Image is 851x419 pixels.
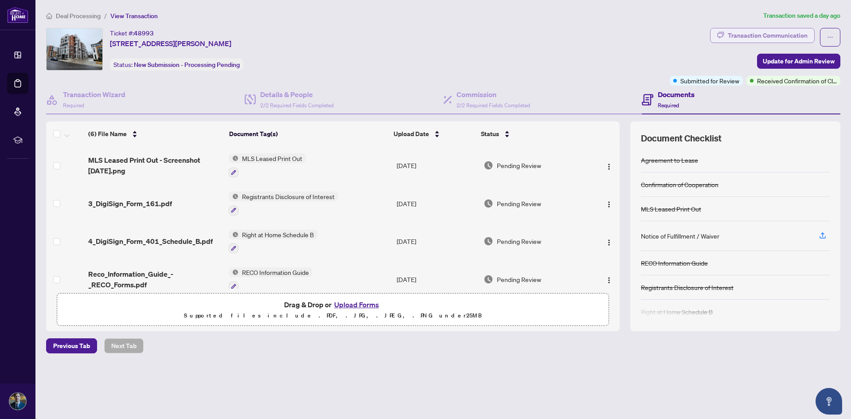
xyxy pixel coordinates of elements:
[484,161,493,170] img: Document Status
[229,267,312,291] button: Status IconRECO Information Guide
[393,184,480,223] td: [DATE]
[110,38,231,49] span: [STREET_ADDRESS][PERSON_NAME]
[641,258,708,268] div: RECO Information Guide
[605,277,613,284] img: Logo
[104,11,107,21] li: /
[88,269,222,290] span: Reco_Information_Guide_-_RECO_Forms.pdf
[390,121,477,146] th: Upload Date
[484,236,493,246] img: Document Status
[497,236,541,246] span: Pending Review
[477,121,586,146] th: Status
[641,132,722,145] span: Document Checklist
[9,393,26,410] img: Profile Icon
[658,89,695,100] h4: Documents
[827,34,833,40] span: ellipsis
[46,338,97,353] button: Previous Tab
[763,11,840,21] article: Transaction saved a day ago
[88,236,213,247] span: 4_DigiSign_Form_401_Schedule_B.pdf
[229,267,238,277] img: Status Icon
[602,234,616,248] button: Logo
[229,192,338,215] button: Status IconRegistrants Disclosure of Interest
[605,239,613,246] img: Logo
[602,196,616,211] button: Logo
[393,146,480,184] td: [DATE]
[757,76,837,86] span: Received Confirmation of Closing
[484,274,493,284] img: Document Status
[710,28,815,43] button: Transaction Communication
[457,102,530,109] span: 2/2 Required Fields Completed
[56,12,101,20] span: Deal Processing
[104,338,144,353] button: Next Tab
[757,54,840,69] button: Update for Admin Review
[88,129,127,139] span: (6) File Name
[680,76,739,86] span: Submitted for Review
[641,204,701,214] div: MLS Leased Print Out
[602,272,616,286] button: Logo
[57,294,609,326] span: Drag & Drop orUpload FormsSupported files include .PDF, .JPG, .JPEG, .PNG under25MB
[229,153,238,163] img: Status Icon
[88,198,172,209] span: 3_DigiSign_Form_161.pdf
[238,230,317,239] span: Right at Home Schedule B
[85,121,226,146] th: (6) File Name
[497,274,541,284] span: Pending Review
[229,230,317,254] button: Status IconRight at Home Schedule B
[605,201,613,208] img: Logo
[53,339,90,353] span: Previous Tab
[763,54,835,68] span: Update for Admin Review
[134,29,154,37] span: 48993
[332,299,382,310] button: Upload Forms
[394,129,429,139] span: Upload Date
[641,155,698,165] div: Agreement to Lease
[62,310,603,321] p: Supported files include .PDF, .JPG, .JPEG, .PNG under 25 MB
[226,121,390,146] th: Document Tag(s)
[88,155,222,176] span: MLS Leased Print Out - Screenshot [DATE].png
[110,12,158,20] span: View Transaction
[110,28,154,38] div: Ticket #:
[229,230,238,239] img: Status Icon
[497,161,541,170] span: Pending Review
[457,89,530,100] h4: Commission
[260,89,334,100] h4: Details & People
[481,129,499,139] span: Status
[238,153,306,163] span: MLS Leased Print Out
[63,102,84,109] span: Required
[602,158,616,172] button: Logo
[484,199,493,208] img: Document Status
[63,89,125,100] h4: Transaction Wizard
[229,153,306,177] button: Status IconMLS Leased Print Out
[260,102,334,109] span: 2/2 Required Fields Completed
[238,267,312,277] span: RECO Information Guide
[641,231,719,241] div: Notice of Fulfillment / Waiver
[641,282,734,292] div: Registrants Disclosure of Interest
[238,192,338,201] span: Registrants Disclosure of Interest
[134,61,240,69] span: New Submission - Processing Pending
[816,388,842,415] button: Open asap
[284,299,382,310] span: Drag & Drop or
[7,7,28,23] img: logo
[497,199,541,208] span: Pending Review
[605,163,613,170] img: Logo
[229,192,238,201] img: Status Icon
[641,180,718,189] div: Confirmation of Cooperation
[393,223,480,261] td: [DATE]
[46,13,52,19] span: home
[658,102,679,109] span: Required
[110,59,243,70] div: Status:
[728,28,808,43] div: Transaction Communication
[47,28,102,70] img: IMG-W12338436_1.jpg
[393,260,480,298] td: [DATE]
